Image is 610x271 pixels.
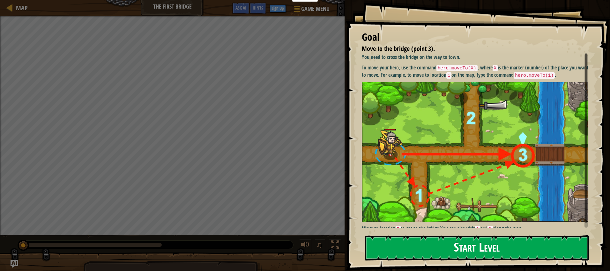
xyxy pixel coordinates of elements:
[354,44,586,53] li: Move to the bridge (point 3).
[315,239,326,252] button: ♫
[362,225,441,232] strong: Move to location to get to the bridge.
[316,240,323,250] span: ♫
[253,5,263,11] span: Hints
[362,64,592,79] p: To move your hero, use the command , where is the marker (number) of the place you want to move. ...
[362,44,435,53] span: Move to the bridge (point 3).
[329,239,341,252] button: Toggle fullscreen
[493,65,498,71] code: X
[232,3,249,14] button: Ask AI
[235,5,246,11] span: Ask AI
[475,226,480,232] code: 1
[301,5,330,13] span: Game Menu
[446,72,452,79] code: 1
[16,4,28,12] span: Map
[436,65,478,71] code: hero.moveTo(X)
[362,30,588,45] div: Goal
[362,82,592,222] img: M7l1b
[514,72,555,79] code: hero.moveTo(1)
[396,226,401,232] code: 3
[362,53,592,61] p: You need to cross the bridge on the way to town.
[11,260,18,268] button: Ask AI
[13,4,28,12] a: Map
[365,235,589,260] button: Start Level
[362,225,592,232] p: You can also visit and along the way.
[289,3,333,18] button: Game Menu
[487,226,493,232] code: 2
[299,239,312,252] button: Adjust volume
[270,5,286,12] button: Sign Up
